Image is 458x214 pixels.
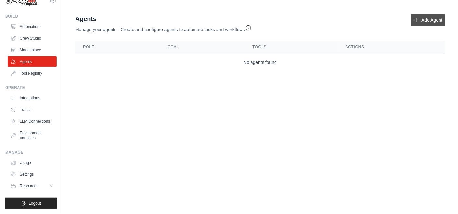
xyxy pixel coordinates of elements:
a: Integrations [8,93,57,103]
a: Crew Studio [8,33,57,43]
a: Add Agent [411,14,445,26]
span: Resources [20,184,38,189]
th: Actions [338,41,445,54]
div: Manage [5,150,57,155]
a: Traces [8,104,57,115]
a: Usage [8,158,57,168]
td: No agents found [75,54,445,71]
div: Build [5,14,57,19]
a: Marketplace [8,45,57,55]
a: Tool Registry [8,68,57,78]
button: Resources [8,181,57,191]
div: Operate [5,85,57,90]
th: Tools [245,41,338,54]
a: Settings [8,169,57,180]
p: Manage your agents - Create and configure agents to automate tasks and workflows [75,23,252,33]
a: LLM Connections [8,116,57,126]
h2: Agents [75,14,252,23]
th: Goal [160,41,245,54]
a: Automations [8,21,57,32]
button: Logout [5,198,57,209]
a: Agents [8,56,57,67]
a: Environment Variables [8,128,57,143]
th: Role [75,41,160,54]
span: Logout [29,201,41,206]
